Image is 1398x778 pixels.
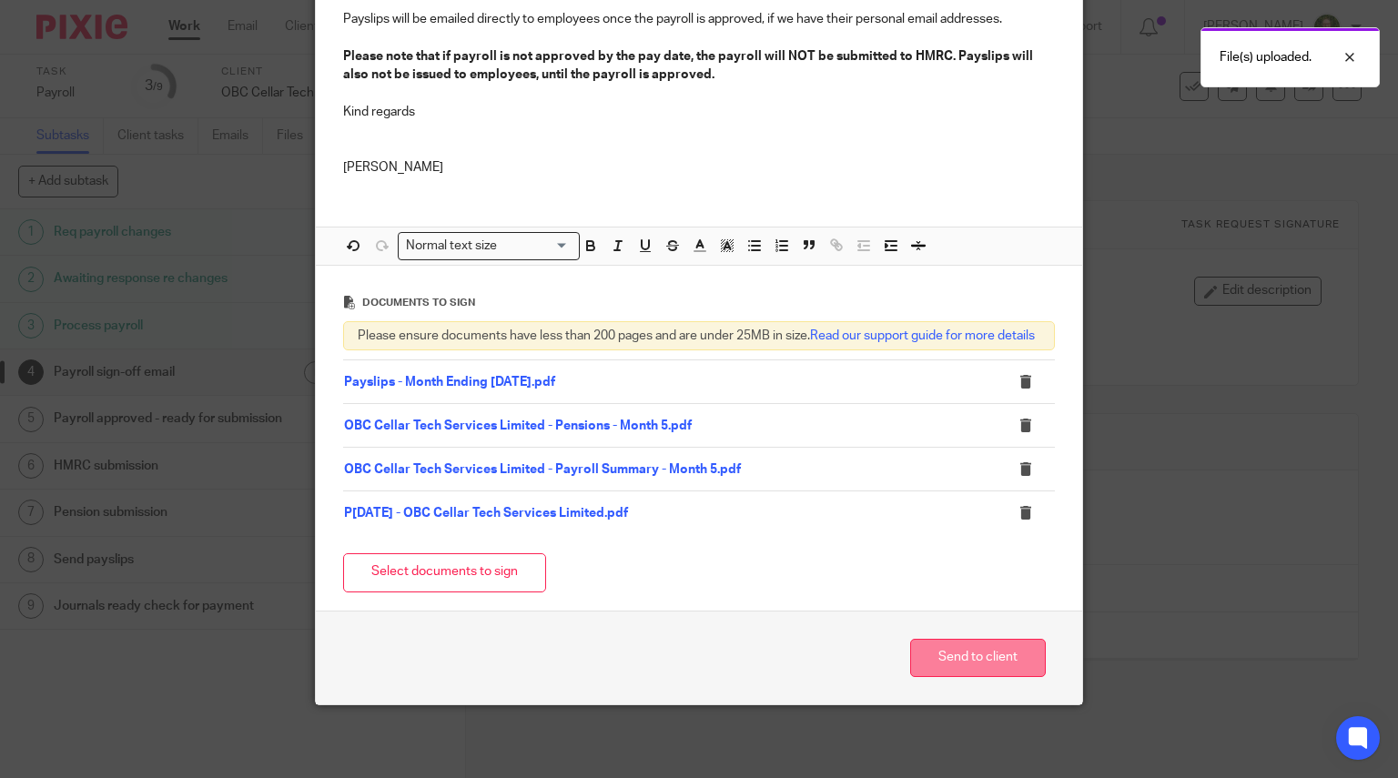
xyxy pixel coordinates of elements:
[344,507,628,520] a: P[DATE] - OBC Cellar Tech Services Limited.pdf
[344,376,555,389] a: Payslips - Month Ending [DATE].pdf
[402,237,501,256] span: Normal text size
[344,419,692,432] a: OBC Cellar Tech Services Limited - Pensions - Month 5.pdf
[343,553,546,592] button: Select documents to sign
[343,158,1056,177] p: [PERSON_NAME]
[344,463,741,476] a: OBC Cellar Tech Services Limited - Payroll Summary - Month 5.pdf
[398,232,580,260] div: Search for option
[503,237,569,256] input: Search for option
[810,329,1035,342] a: Read our support guide for more details
[343,321,1056,350] div: Please ensure documents have less than 200 pages and are under 25MB in size.
[910,639,1046,678] button: Send to client
[362,298,475,308] span: Documents to sign
[1220,48,1312,66] p: File(s) uploaded.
